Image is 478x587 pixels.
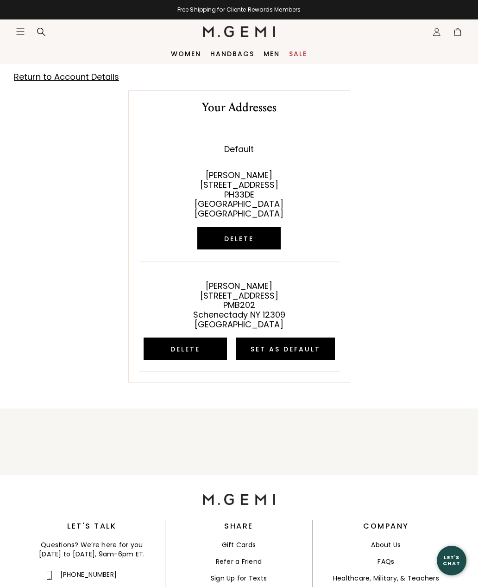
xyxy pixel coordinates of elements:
div: Let's Chat [437,555,466,566]
a: Contact us: phone[PHONE_NUMBER] [45,570,117,579]
a: Sale [289,50,307,57]
a: FAQs [377,557,394,566]
p: [PERSON_NAME] [STREET_ADDRESS] PH33DE [GEOGRAPHIC_DATA] [GEOGRAPHIC_DATA] [195,171,283,218]
a: About Us [371,540,401,549]
button: Delete [197,227,281,249]
h3: Let's Talk [19,523,165,529]
strong: Default [224,143,254,155]
button: Open site menu [16,27,25,36]
img: Contact us: phone [47,571,52,579]
button: Delete [144,338,227,360]
a: Refer a Friend [216,557,262,566]
h3: Company [363,523,409,529]
a: Return to Account Details [14,71,119,83]
img: M.Gemi [203,26,276,37]
a: Handbags [210,50,254,57]
a: Men [264,50,280,57]
button: Set as default [236,338,335,360]
h2: Your Addresses [202,101,277,115]
img: M.Gemi [203,494,276,505]
a: Healthcare, Military, & Teachers [333,574,439,583]
a: Gift Cards [222,540,256,549]
p: [PERSON_NAME] [STREET_ADDRESS] PMB202 Schenectady NY 12309 [GEOGRAPHIC_DATA] [193,281,285,329]
a: Women [171,50,201,57]
a: Sign Up for Texts [211,574,267,583]
h3: Share [224,523,253,529]
div: Questions? We’re here for you [DATE] to [DATE], 9am-6pm ET. [19,540,165,559]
